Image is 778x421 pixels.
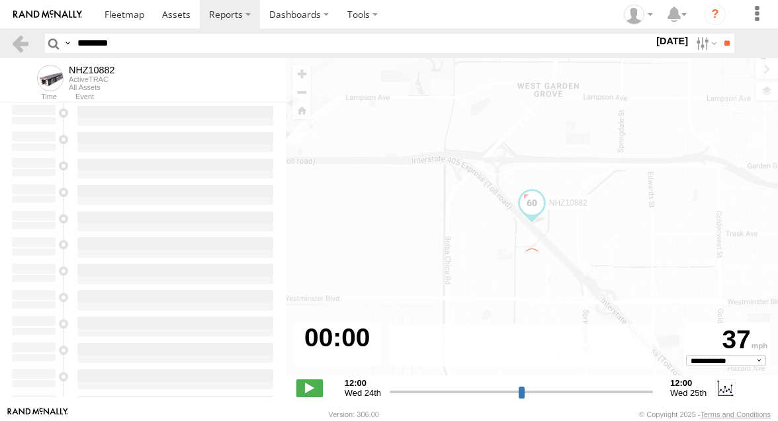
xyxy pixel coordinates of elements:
label: Search Filter Options [691,34,719,53]
div: Time [11,94,57,100]
div: Event [75,94,286,100]
div: Version: 306.00 [329,410,379,418]
label: [DATE] [654,34,691,48]
a: Terms and Conditions [701,410,771,418]
div: Zulema McIntosch [619,5,658,24]
a: Back to previous Page [11,34,30,53]
div: 37 [685,325,767,355]
span: Wed 25th [670,388,707,398]
img: rand-logo.svg [13,10,82,19]
strong: 12:00 [345,378,381,388]
strong: 12:00 [670,378,707,388]
span: Wed 24th [345,388,381,398]
i: ? [705,4,726,25]
label: Search Query [62,34,73,53]
div: © Copyright 2025 - [639,410,771,418]
label: Play/Stop [296,379,323,397]
a: Visit our Website [7,408,68,421]
div: All Assets [69,83,115,91]
div: ActiveTRAC [69,75,115,83]
div: NHZ10882 - View Asset History [69,65,115,75]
